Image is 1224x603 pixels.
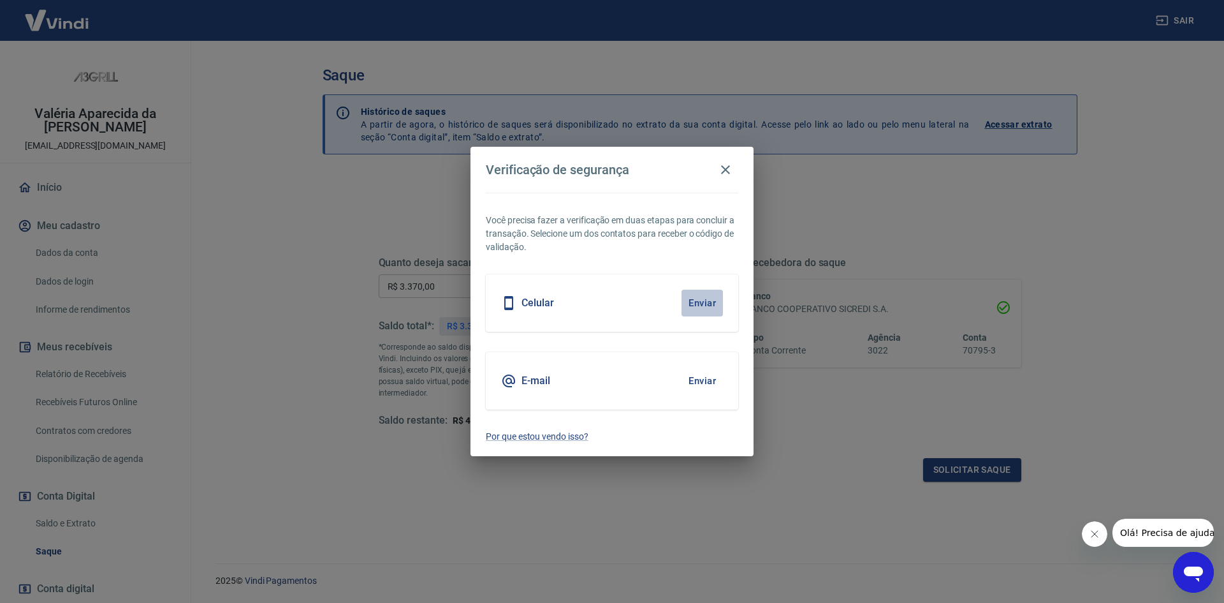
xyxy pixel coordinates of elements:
button: Enviar [681,290,723,316]
iframe: Botão para abrir a janela de mensagens [1173,552,1214,593]
iframe: Mensagem da empresa [1112,519,1214,547]
span: Olá! Precisa de ajuda? [8,9,107,19]
a: Por que estou vendo isso? [486,430,738,443]
h5: Celular [521,297,554,309]
button: Enviar [681,368,723,394]
iframe: Fechar mensagem [1082,521,1107,547]
h5: E-mail [521,375,550,387]
h4: Verificação de segurança [486,162,629,177]
p: Você precisa fazer a verificação em duas etapas para concluir a transação. Selecione um dos conta... [486,214,738,254]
